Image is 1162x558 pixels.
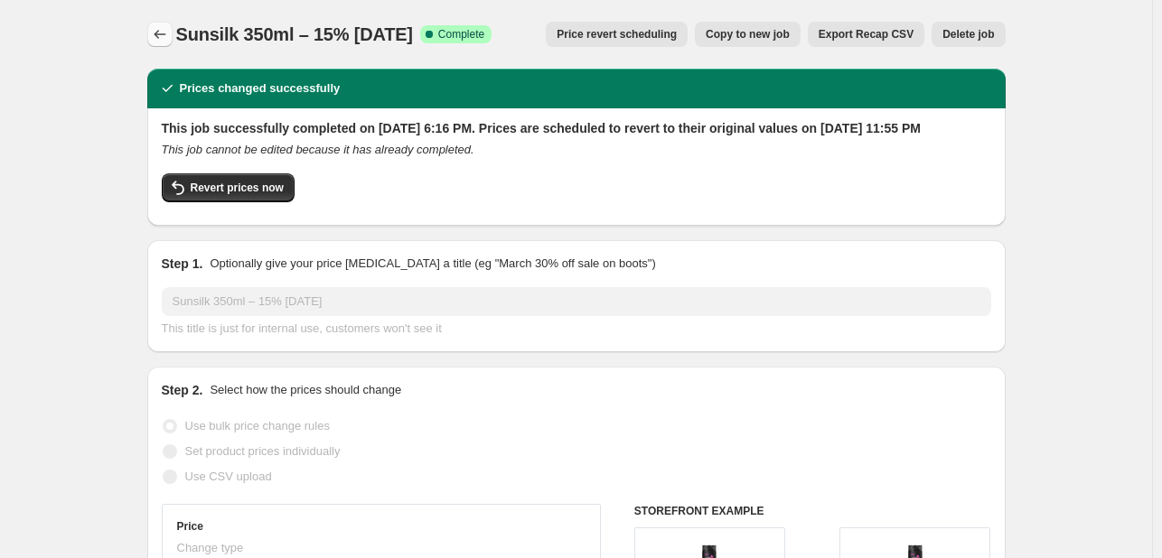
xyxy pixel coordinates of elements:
button: Revert prices now [162,173,295,202]
p: Select how the prices should change [210,381,401,399]
span: Complete [438,27,484,42]
h2: Prices changed successfully [180,79,341,98]
span: Use CSV upload [185,470,272,483]
span: Set product prices individually [185,444,341,458]
span: This title is just for internal use, customers won't see it [162,321,442,335]
span: Use bulk price change rules [185,419,330,432]
input: 30% off holiday sale [162,287,991,316]
button: Delete job [932,22,1005,47]
span: Price revert scheduling [557,27,677,42]
span: Copy to new job [706,27,790,42]
span: Export Recap CSV [819,27,914,42]
h2: This job successfully completed on [DATE] 6:16 PM. Prices are scheduled to revert to their origin... [162,119,991,137]
span: Revert prices now [191,181,284,195]
button: Price change jobs [147,22,173,47]
h2: Step 1. [162,255,203,273]
h3: Price [177,519,203,534]
button: Export Recap CSV [808,22,924,47]
span: Delete job [942,27,994,42]
span: Change type [177,541,244,554]
p: Optionally give your price [MEDICAL_DATA] a title (eg "March 30% off sale on boots") [210,255,655,273]
span: Sunsilk 350ml – 15% [DATE] [176,24,413,44]
button: Copy to new job [695,22,801,47]
i: This job cannot be edited because it has already completed. [162,143,474,156]
button: Price revert scheduling [546,22,688,47]
h6: STOREFRONT EXAMPLE [634,504,991,518]
h2: Step 2. [162,381,203,399]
